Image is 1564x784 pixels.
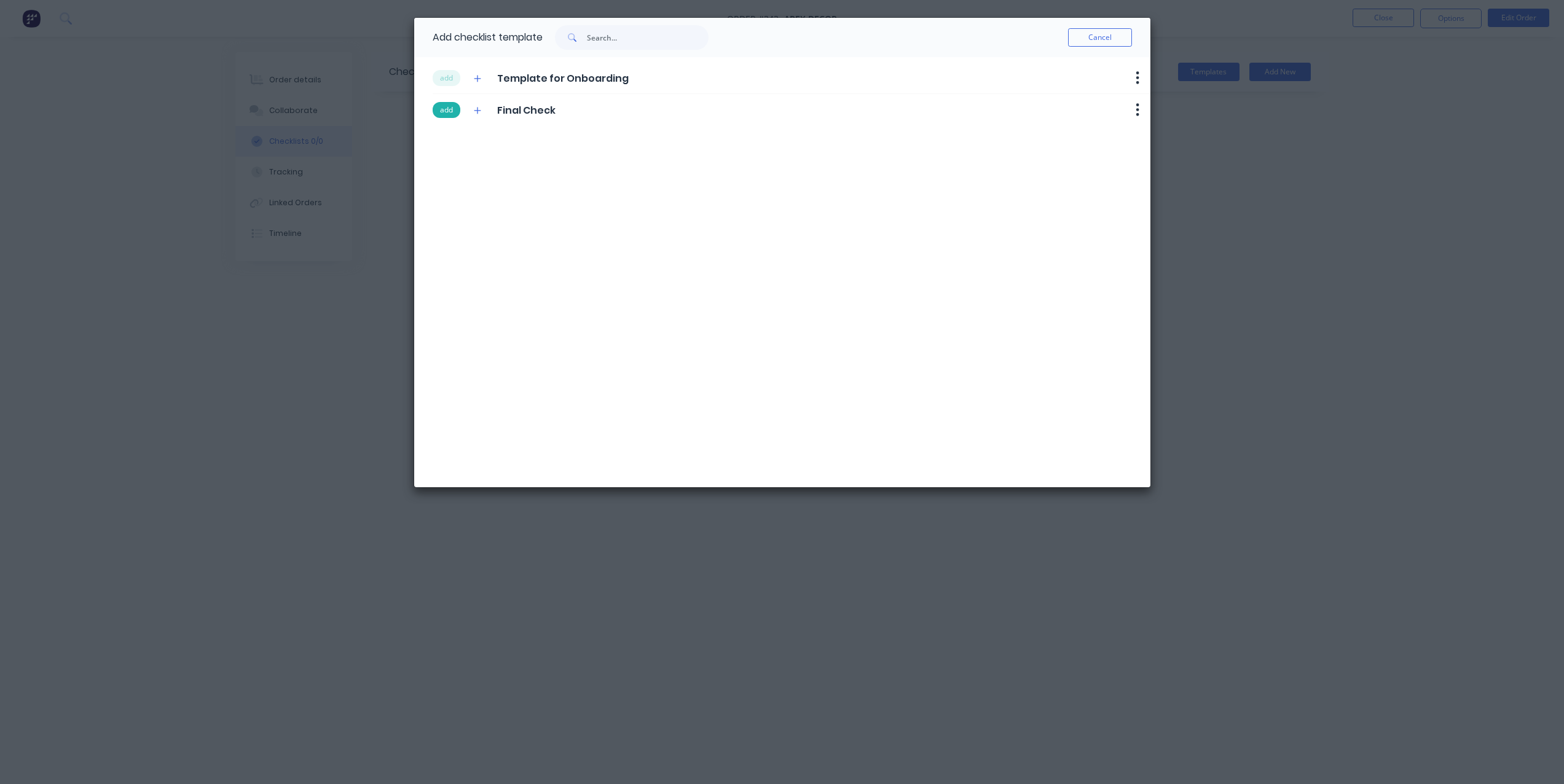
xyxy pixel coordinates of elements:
button: Cancel [1068,28,1132,47]
button: add [433,102,460,118]
span: Final Check [497,103,556,118]
span: Template for Onboarding [497,71,629,86]
div: Add checklist template [433,18,543,57]
button: add [433,70,460,86]
input: Search... [587,25,709,50]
